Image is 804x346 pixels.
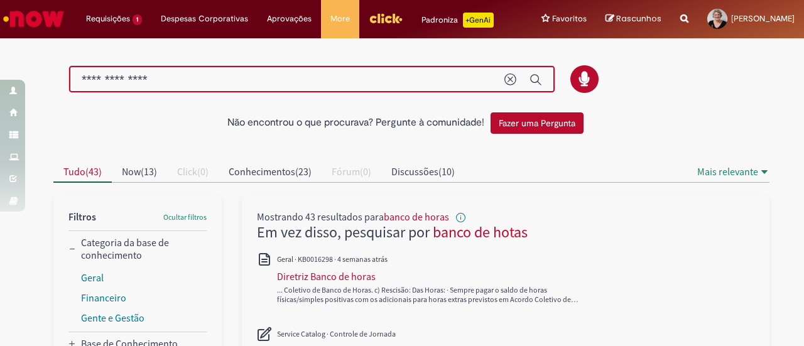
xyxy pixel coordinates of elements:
span: Despesas Corporativas [161,13,248,25]
a: Rascunhos [606,13,661,25]
span: Favoritos [552,13,587,25]
span: Requisições [86,13,130,25]
div: Padroniza [421,13,494,28]
span: More [330,13,350,25]
span: Rascunhos [616,13,661,24]
p: +GenAi [463,13,494,28]
img: ServiceNow [1,6,66,31]
span: Aprovações [267,13,312,25]
span: 1 [133,14,142,25]
h2: Não encontrou o que procurava? Pergunte à comunidade! [227,117,484,129]
img: click_logo_yellow_360x200.png [369,9,403,28]
span: [PERSON_NAME] [731,13,795,24]
button: Fazer uma Pergunta [491,112,584,134]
